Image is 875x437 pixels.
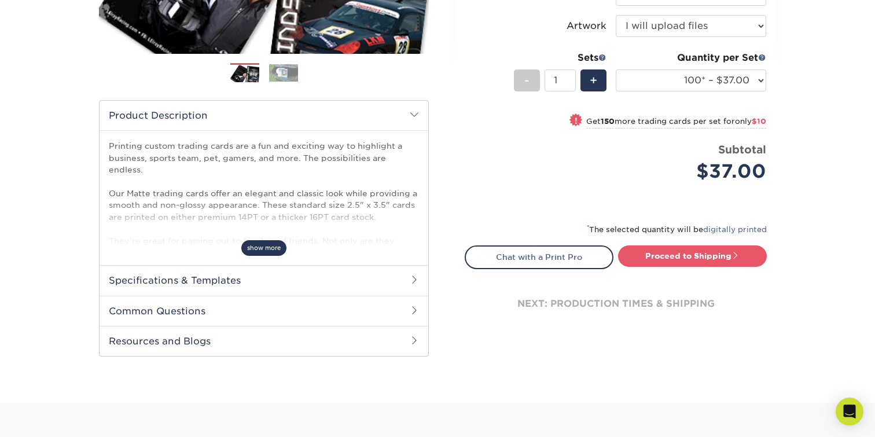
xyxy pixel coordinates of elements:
div: Quantity per Set [616,51,766,65]
div: $37.00 [624,157,766,185]
h2: Product Description [100,101,428,130]
span: $10 [752,117,766,126]
span: + [590,72,597,89]
div: Open Intercom Messenger [836,398,863,425]
img: Trading Cards 02 [269,64,298,82]
div: next: production times & shipping [465,269,767,339]
span: ! [575,115,578,127]
a: Proceed to Shipping [618,245,767,266]
div: Artwork [567,19,606,33]
div: Sets [514,51,606,65]
span: show more [241,240,286,256]
p: Printing custom trading cards are a fun and exciting way to highlight a business, sports team, pe... [109,140,419,293]
strong: 150 [601,117,615,126]
h2: Specifications & Templates [100,265,428,295]
a: Chat with a Print Pro [465,245,613,269]
a: digitally printed [703,225,767,234]
small: Get more trading cards per set for [586,117,766,128]
strong: Subtotal [718,143,766,156]
h2: Common Questions [100,296,428,326]
span: - [524,72,530,89]
iframe: Google Customer Reviews [3,402,98,433]
h2: Resources and Blogs [100,326,428,356]
small: The selected quantity will be [587,225,767,234]
span: only [735,117,766,126]
img: Trading Cards 01 [230,64,259,83]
